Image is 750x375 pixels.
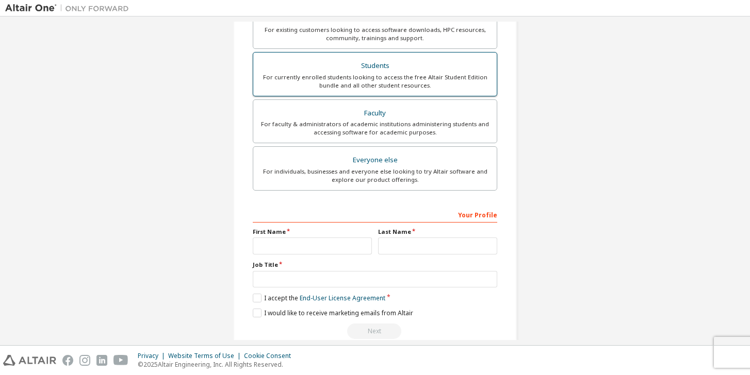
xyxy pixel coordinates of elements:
label: Last Name [378,228,497,236]
div: For individuals, businesses and everyone else looking to try Altair software and explore our prod... [259,167,491,184]
div: Read and acccept EULA to continue [253,323,497,339]
label: I would like to receive marketing emails from Altair [253,309,413,317]
div: Cookie Consent [244,352,297,360]
img: instagram.svg [79,355,90,366]
div: Your Profile [253,206,497,223]
div: Faculty [259,106,491,121]
div: Website Terms of Use [168,352,244,360]
div: Privacy [138,352,168,360]
div: Students [259,59,491,73]
a: End-User License Agreement [300,294,385,302]
p: © 2025 Altair Engineering, Inc. All Rights Reserved. [138,360,297,369]
div: Everyone else [259,153,491,167]
label: I accept the [253,294,385,302]
img: Altair One [5,3,134,13]
label: Job Title [253,261,497,269]
img: facebook.svg [62,355,73,366]
img: linkedin.svg [96,355,107,366]
div: For currently enrolled students looking to access the free Altair Student Edition bundle and all ... [259,73,491,90]
img: youtube.svg [113,355,128,366]
div: For faculty & administrators of academic institutions administering students and accessing softwa... [259,120,491,137]
div: For existing customers looking to access software downloads, HPC resources, community, trainings ... [259,26,491,42]
label: First Name [253,228,372,236]
img: altair_logo.svg [3,355,56,366]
